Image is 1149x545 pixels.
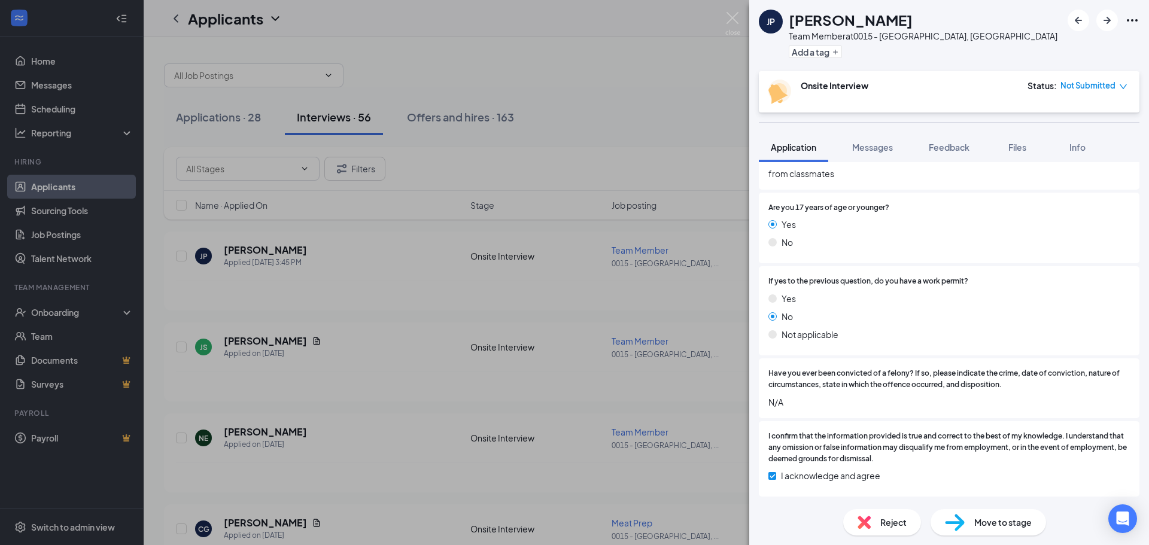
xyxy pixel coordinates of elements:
[781,469,880,482] span: I acknowledge and agree
[1071,13,1086,28] svg: ArrowLeftNew
[974,516,1032,529] span: Move to stage
[832,48,839,56] svg: Plus
[782,236,793,249] span: No
[771,142,816,153] span: Application
[789,45,842,58] button: PlusAdd a tag
[782,310,793,323] span: No
[1068,10,1089,31] button: ArrowLeftNew
[1125,13,1139,28] svg: Ellipses
[767,16,775,28] div: JP
[1069,142,1086,153] span: Info
[801,80,868,91] b: Onsite Interview
[768,395,1130,409] span: N/A
[768,431,1130,465] span: I confirm that the information provided is true and correct to the best of my knowledge. I unders...
[768,276,968,287] span: If yes to the previous question, do you have a work permit?
[1060,80,1115,92] span: Not Submitted
[789,10,913,30] h1: [PERSON_NAME]
[768,368,1130,391] span: Have you ever been convicted of a felony? If so, please indicate the crime, date of conviction, n...
[782,328,838,341] span: Not applicable
[880,516,907,529] span: Reject
[1028,80,1057,92] div: Status :
[782,292,796,305] span: Yes
[768,167,1130,180] span: from classmates
[1096,10,1118,31] button: ArrowRight
[768,202,889,214] span: Are you 17 years of age or younger?
[1119,83,1127,91] span: down
[782,218,796,231] span: Yes
[1008,142,1026,153] span: Files
[1100,13,1114,28] svg: ArrowRight
[852,142,893,153] span: Messages
[1108,504,1137,533] div: Open Intercom Messenger
[929,142,969,153] span: Feedback
[789,30,1057,42] div: Team Member at 0015 - [GEOGRAPHIC_DATA], [GEOGRAPHIC_DATA]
